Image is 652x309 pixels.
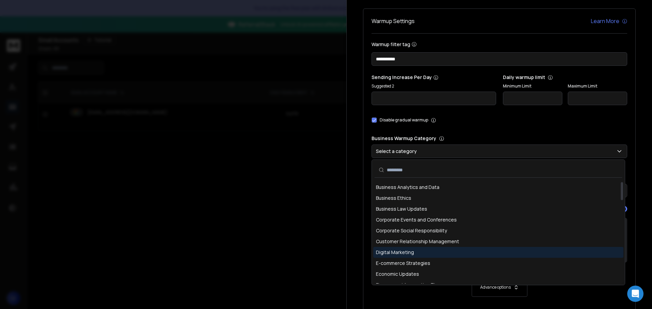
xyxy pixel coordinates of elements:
span: Digital Marketing [376,249,414,256]
span: Corporate Social Responsibility [376,227,447,234]
span: Economic Updates [376,271,419,277]
span: Finance and Accounting Tips [376,282,441,288]
span: Corporate Events and Conferences [376,216,457,223]
span: Business Ethics [376,195,411,201]
span: Customer Relationship Management [376,238,459,245]
span: E-commerce Strategies [376,260,430,267]
span: Business Law Updates [376,206,427,212]
div: Open Intercom Messenger [627,286,644,302]
span: Business Analytics and Data [376,184,439,191]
